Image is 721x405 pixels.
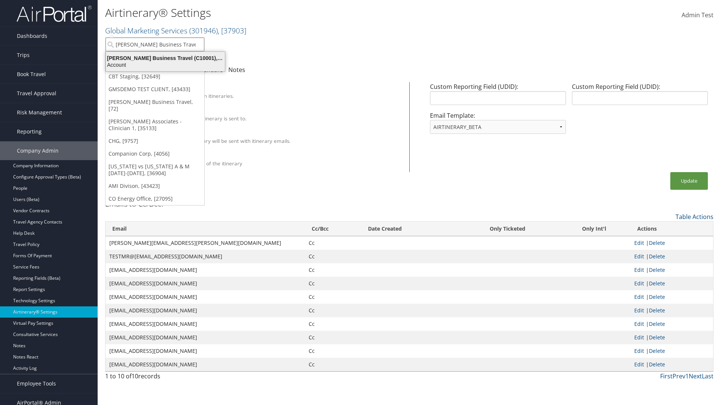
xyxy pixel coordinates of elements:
td: Cc [305,250,361,263]
th: Only Ticketed: activate to sort column ascending [457,222,558,236]
td: [EMAIL_ADDRESS][DOMAIN_NAME] [106,290,305,304]
a: CO Energy Office, [27095] [106,192,204,205]
td: | [630,317,713,331]
th: Cc/Bcc: activate to sort column ascending [305,222,361,236]
td: | [630,290,713,304]
td: Cc [305,331,361,344]
td: Cc [305,236,361,250]
td: [EMAIL_ADDRESS][DOMAIN_NAME] [106,263,305,277]
a: Delete [649,280,665,287]
th: Email: activate to sort column ascending [106,222,305,236]
span: Dashboards [17,27,47,45]
a: Edit [634,280,644,287]
th: Actions [630,222,713,236]
span: Admin Test [682,11,713,19]
div: 1 to 10 of records [105,372,253,384]
a: Companion Corp, [4056] [106,147,204,160]
div: [PERSON_NAME] Business Travel (C10001), [72] [101,55,229,61]
a: Delete [649,334,665,341]
span: ( 301946 ) [189,25,218,36]
div: Show Survey [140,153,400,160]
a: Edit [634,266,644,273]
a: Delete [649,361,665,368]
div: Override Email [140,108,400,115]
img: airportal-logo.png [17,5,92,22]
td: | [630,304,713,317]
h1: Airtinerary® Settings [105,5,511,21]
a: Global Marketing Services [105,25,246,36]
a: 1 [685,372,689,380]
td: Cc [305,277,361,290]
a: Last [702,372,713,380]
a: Calendars [195,66,223,74]
button: Update [670,172,708,190]
input: Search Accounts [106,37,204,51]
td: | [630,250,713,263]
a: Edit [634,253,644,260]
td: | [630,263,713,277]
div: Custom Reporting Field (UDID): [569,82,711,111]
div: Attach PDF [140,130,400,137]
a: Edit [634,347,644,354]
a: Edit [634,293,644,300]
a: Table Actions [676,213,713,221]
span: Risk Management [17,103,62,122]
td: Cc [305,263,361,277]
a: Delete [649,266,665,273]
a: [PERSON_NAME] Associates - Clinician 1, [35133] [106,115,204,135]
td: Cc [305,304,361,317]
span: Employee Tools [17,374,56,393]
a: [PERSON_NAME] Business Travel, [72] [106,96,204,115]
a: Edit [634,239,644,246]
td: | [630,358,713,371]
td: TESTMR@[EMAIL_ADDRESS][DOMAIN_NAME] [106,250,305,263]
a: GMSDEMO TEST CLIENT, [43433] [106,83,204,96]
a: First [660,372,673,380]
td: Cc [305,344,361,358]
a: [US_STATE] vs [US_STATE] A & M [DATE]-[DATE], [36904] [106,160,204,180]
div: Custom Reporting Field (UDID): [427,82,569,111]
a: Edit [634,334,644,341]
a: Next [689,372,702,380]
td: [EMAIL_ADDRESS][DOMAIN_NAME] [106,358,305,371]
a: Delete [649,320,665,327]
a: AMI Divison, [43423] [106,180,204,192]
span: , [ 37903 ] [218,25,246,36]
td: | [630,236,713,250]
td: | [630,344,713,358]
td: [EMAIL_ADDRESS][DOMAIN_NAME] [106,277,305,290]
td: [EMAIL_ADDRESS][DOMAIN_NAME] [106,317,305,331]
a: Delete [649,307,665,314]
td: Cc [305,317,361,331]
a: Delete [649,293,665,300]
div: Client Name [140,85,400,92]
a: Notes [228,66,245,74]
th: Date Created: activate to sort column ascending [361,222,457,236]
a: Edit [634,320,644,327]
a: CHG, [9757] [106,135,204,147]
a: Prev [673,372,685,380]
span: Book Travel [17,65,46,84]
a: Delete [649,253,665,260]
span: Trips [17,46,30,64]
span: Travel Approval [17,84,56,103]
span: 10 [131,372,138,380]
div: Email Template: [427,111,569,140]
td: [EMAIL_ADDRESS][DOMAIN_NAME] [106,304,305,317]
div: Account [101,61,229,68]
td: Cc [305,358,361,371]
span: Reporting [17,122,42,141]
td: [PERSON_NAME][EMAIL_ADDRESS][PERSON_NAME][DOMAIN_NAME] [106,236,305,250]
a: CBT Staging, [32649] [106,70,204,83]
label: A PDF version of the itinerary will be sent with itinerary emails. [140,137,291,145]
a: Admin Test [682,4,713,27]
td: | [630,331,713,344]
td: Cc [305,290,361,304]
th: Only Int'l: activate to sort column ascending [557,222,630,236]
td: | [630,277,713,290]
a: Edit [634,361,644,368]
span: Company Admin [17,141,59,160]
a: Edit [634,307,644,314]
a: Delete [649,347,665,354]
a: Delete [649,239,665,246]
